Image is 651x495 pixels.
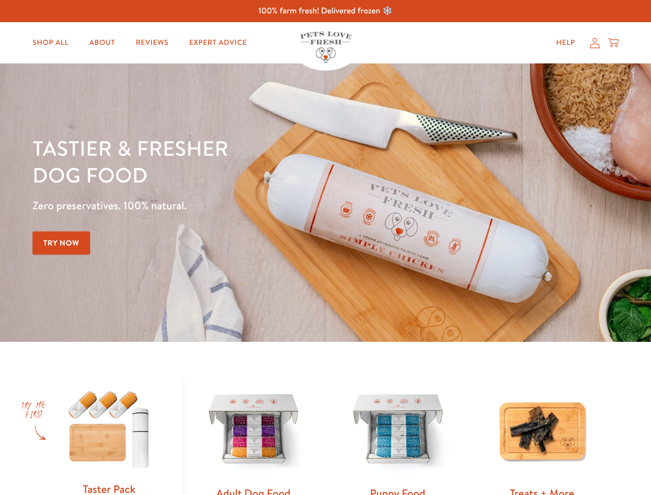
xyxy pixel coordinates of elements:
a: Shop All [24,32,77,53]
a: Expert Advice [181,32,255,53]
img: Pets Love Fresh [300,31,352,63]
a: About [81,32,123,53]
a: Try Now [32,232,90,255]
a: Help [548,32,583,53]
p: Zero preservatives. 100% natural. [32,196,423,215]
a: Reviews [127,32,176,53]
h1: Tastier & fresher dog food [32,135,423,188]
